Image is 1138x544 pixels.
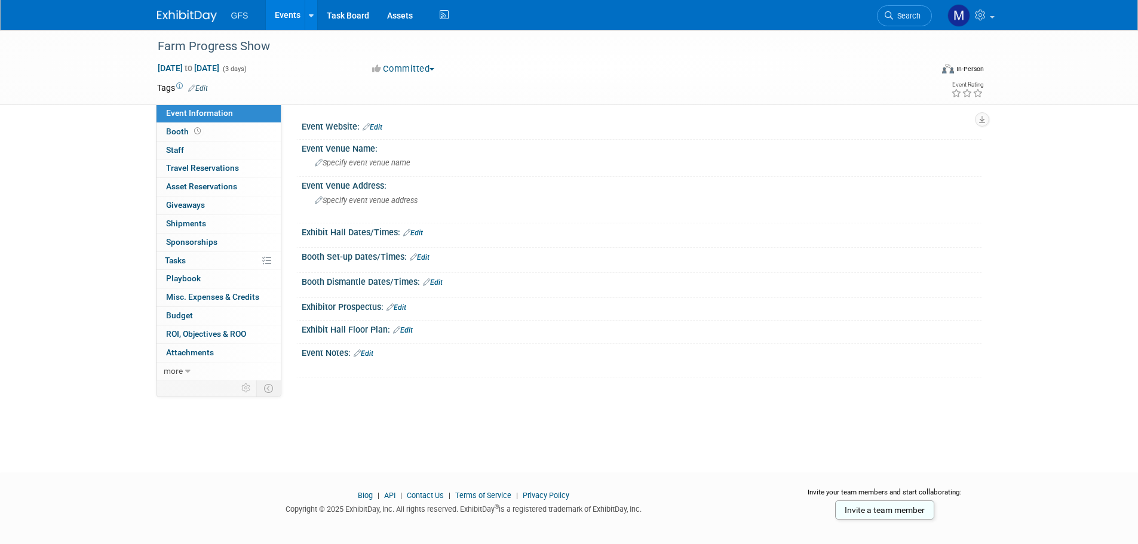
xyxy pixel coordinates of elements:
[877,5,932,26] a: Search
[236,380,257,396] td: Personalize Event Tab Strip
[166,145,184,155] span: Staff
[157,233,281,251] a: Sponsorships
[446,491,453,500] span: |
[157,215,281,233] a: Shipments
[315,158,410,167] span: Specify event venue name
[397,491,405,500] span: |
[157,63,220,73] span: [DATE] [DATE]
[302,177,981,192] div: Event Venue Address:
[166,348,214,357] span: Attachments
[157,159,281,177] a: Travel Reservations
[183,63,194,73] span: to
[166,200,205,210] span: Giveaways
[157,82,208,94] td: Tags
[358,491,373,500] a: Blog
[157,307,281,325] a: Budget
[166,311,193,320] span: Budget
[423,278,443,287] a: Edit
[302,298,981,314] div: Exhibitor Prospectus:
[893,11,921,20] span: Search
[164,366,183,376] span: more
[495,503,499,510] sup: ®
[407,491,444,500] a: Contact Us
[302,248,981,263] div: Booth Set-up Dates/Times:
[256,380,281,396] td: Toggle Event Tabs
[166,292,259,302] span: Misc. Expenses & Credits
[157,252,281,270] a: Tasks
[157,344,281,362] a: Attachments
[368,63,439,75] button: Committed
[166,108,233,118] span: Event Information
[157,362,281,380] a: more
[231,11,249,20] span: GFS
[942,64,954,73] img: Format-Inperson.png
[354,349,373,358] a: Edit
[166,127,203,136] span: Booth
[157,10,217,22] img: ExhibitDay
[157,196,281,214] a: Giveaways
[166,219,206,228] span: Shipments
[165,256,186,265] span: Tasks
[455,491,511,500] a: Terms of Service
[523,491,569,500] a: Privacy Policy
[789,487,981,505] div: Invite your team members and start collaborating:
[302,344,981,359] div: Event Notes:
[384,491,395,500] a: API
[154,36,914,57] div: Farm Progress Show
[861,62,984,80] div: Event Format
[166,163,239,173] span: Travel Reservations
[951,82,983,88] div: Event Rating
[302,140,981,155] div: Event Venue Name:
[157,325,281,343] a: ROI, Objectives & ROO
[166,237,217,247] span: Sponsorships
[302,321,981,336] div: Exhibit Hall Floor Plan:
[166,182,237,191] span: Asset Reservations
[302,273,981,288] div: Booth Dismantle Dates/Times:
[157,123,281,141] a: Booth
[157,288,281,306] a: Misc. Expenses & Credits
[157,142,281,159] a: Staff
[956,64,984,73] div: In-Person
[393,326,413,334] a: Edit
[302,223,981,239] div: Exhibit Hall Dates/Times:
[315,196,418,205] span: Specify event venue address
[222,65,247,73] span: (3 days)
[157,105,281,122] a: Event Information
[302,118,981,133] div: Event Website:
[513,491,521,500] span: |
[166,273,201,283] span: Playbook
[157,270,281,288] a: Playbook
[947,4,970,27] img: Molly Perez
[363,123,382,131] a: Edit
[375,491,382,500] span: |
[387,303,406,312] a: Edit
[403,229,423,237] a: Edit
[166,329,246,339] span: ROI, Objectives & ROO
[410,253,430,262] a: Edit
[157,178,281,196] a: Asset Reservations
[192,127,203,136] span: Booth not reserved yet
[835,500,934,520] a: Invite a team member
[157,501,771,515] div: Copyright © 2025 ExhibitDay, Inc. All rights reserved. ExhibitDay is a registered trademark of Ex...
[188,84,208,93] a: Edit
